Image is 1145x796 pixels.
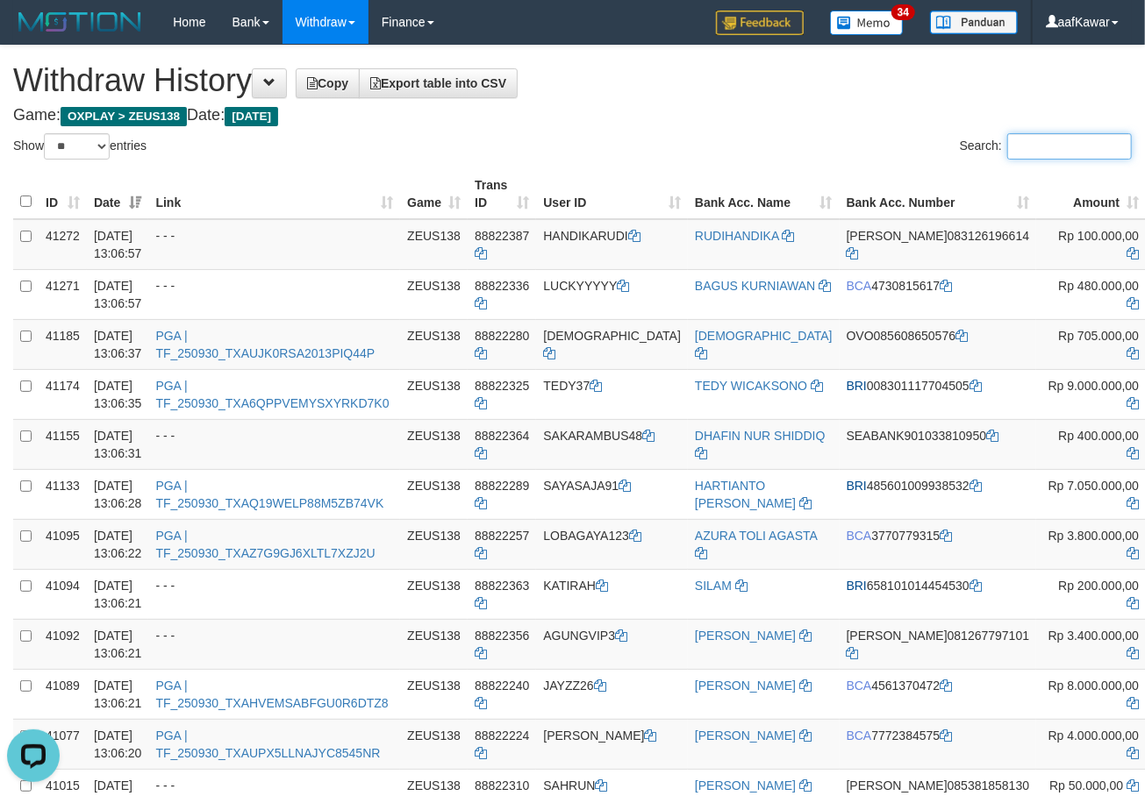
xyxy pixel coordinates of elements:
[148,419,400,469] td: - - -
[7,7,60,60] button: Open LiveChat chat widget
[13,9,147,35] img: MOTION_logo.png
[148,269,400,319] td: - - -
[400,319,468,369] td: ZEUS138
[468,519,536,569] td: 88822257
[695,329,833,343] a: [DEMOGRAPHIC_DATA]
[148,569,400,619] td: - - -
[1048,529,1140,543] span: Rp 3.800.000,00
[468,319,536,369] td: 88822280
[39,269,87,319] td: 41271
[840,619,1037,669] td: 081267797101
[695,629,796,643] a: [PERSON_NAME]
[400,719,468,769] td: ZEUS138
[536,169,688,219] th: User ID: activate to sort column ascending
[39,569,87,619] td: 41094
[307,76,348,90] span: Copy
[1058,279,1139,293] span: Rp 480.000,00
[155,728,380,760] a: PGA | TF_250930_TXAUPX5LLNAJYC8545NR
[840,719,1037,769] td: 7772384575
[148,219,400,270] td: - - -
[87,669,149,719] td: [DATE] 13:06:21
[148,169,400,219] th: Link: activate to sort column ascending
[39,419,87,469] td: 41155
[400,219,468,270] td: ZEUS138
[39,369,87,419] td: 41174
[468,469,536,519] td: 88822289
[840,469,1037,519] td: 485601009938532
[840,519,1037,569] td: 3770779315
[960,133,1132,160] label: Search:
[847,778,948,792] span: [PERSON_NAME]
[1048,379,1140,393] span: Rp 9.000.000,00
[39,619,87,669] td: 41092
[840,669,1037,719] td: 4561370472
[1007,133,1132,160] input: Search:
[468,219,536,270] td: 88822387
[400,569,468,619] td: ZEUS138
[87,369,149,419] td: [DATE] 13:06:35
[891,4,915,20] span: 34
[847,579,867,593] span: BRI
[536,269,688,319] td: LUCKYYYYY
[840,419,1037,469] td: 901033810950
[400,619,468,669] td: ZEUS138
[400,169,468,219] th: Game: activate to sort column ascending
[847,479,867,493] span: BRI
[87,219,149,270] td: [DATE] 13:06:57
[536,719,688,769] td: [PERSON_NAME]
[847,679,872,693] span: BCA
[536,419,688,469] td: SAKARAMBUS48
[39,319,87,369] td: 41185
[847,379,867,393] span: BRI
[1058,229,1139,243] span: Rp 100.000,00
[39,469,87,519] td: 41133
[536,369,688,419] td: TEDY37
[695,778,796,792] a: [PERSON_NAME]
[536,319,688,369] td: [DEMOGRAPHIC_DATA]
[400,269,468,319] td: ZEUS138
[155,329,375,360] a: PGA | TF_250930_TXAUJK0RSA2013PIQ44P
[695,429,826,443] a: DHAFIN NUR SHIDDIQ
[61,107,187,126] span: OXPLAY > ZEUS138
[468,419,536,469] td: 88822364
[1058,329,1139,343] span: Rp 705.000,00
[370,76,506,90] span: Export table into CSV
[830,11,904,35] img: Button%20Memo.svg
[44,133,110,160] select: Showentries
[13,107,1132,124] h4: Game: Date:
[468,169,536,219] th: Trans ID: activate to sort column ascending
[468,369,536,419] td: 88822325
[695,279,815,293] a: BAGUS KURNIAWAN
[13,133,147,160] label: Show entries
[1048,629,1140,643] span: Rp 3.400.000,00
[39,719,87,769] td: 41077
[716,11,804,35] img: Feedback.jpg
[695,529,817,543] a: AZURA TOLI AGASTA
[536,219,688,270] td: HANDIKARUDI
[1048,479,1140,493] span: Rp 7.050.000,00
[840,369,1037,419] td: 008301117704505
[87,469,149,519] td: [DATE] 13:06:28
[87,169,149,219] th: Date: activate to sort column ascending
[468,269,536,319] td: 88822336
[87,319,149,369] td: [DATE] 13:06:37
[39,169,87,219] th: ID: activate to sort column ascending
[468,669,536,719] td: 88822240
[1058,579,1139,593] span: Rp 200.000,00
[1058,429,1139,443] span: Rp 400.000,00
[840,319,1037,369] td: 085608650576
[847,279,872,293] span: BCA
[13,63,1132,98] h1: Withdraw History
[155,379,389,410] a: PGA | TF_250930_TXA6QPPVEMYSXYRKD7K0
[930,11,1018,34] img: panduan.png
[155,479,383,510] a: PGA | TF_250930_TXAQ19WELP88M5ZB74VK
[87,519,149,569] td: [DATE] 13:06:22
[87,269,149,319] td: [DATE] 13:06:57
[468,619,536,669] td: 88822356
[536,619,688,669] td: AGUNGVIP3
[155,529,375,560] a: PGA | TF_250930_TXAZ7G9GJ6XLTL7XZJ2U
[847,429,905,443] span: SEABANK
[688,169,840,219] th: Bank Acc. Name: activate to sort column ascending
[296,68,360,98] a: Copy
[39,669,87,719] td: 41089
